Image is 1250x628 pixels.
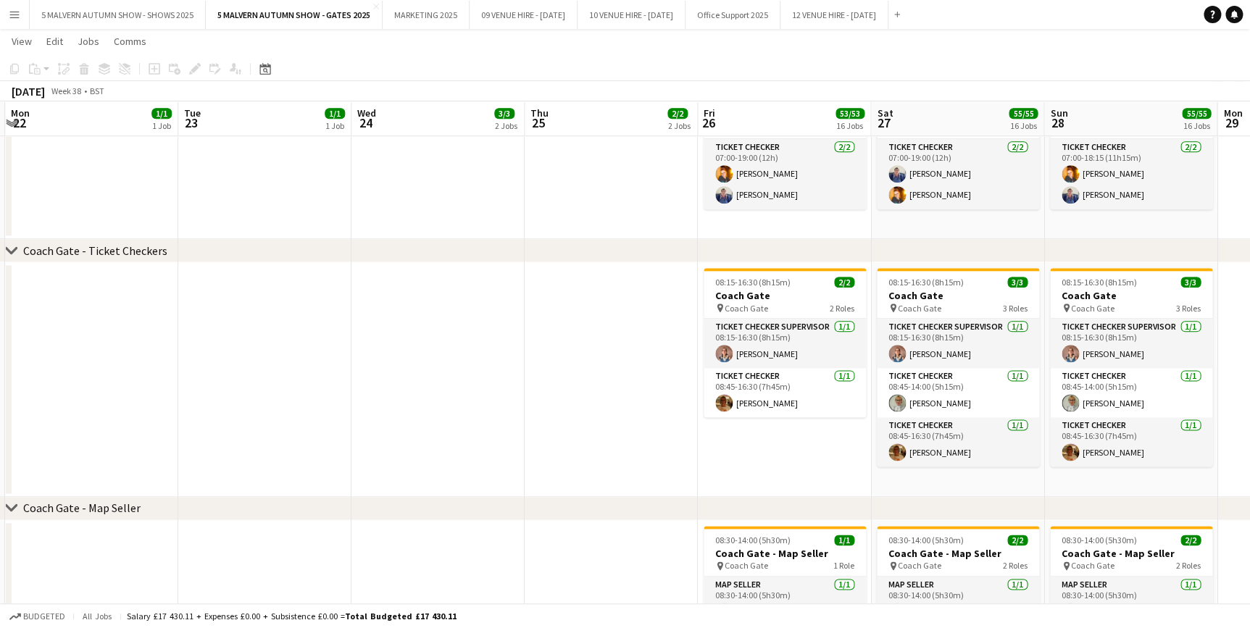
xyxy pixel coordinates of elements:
span: Mon [11,106,30,120]
button: 10 VENUE HIRE - [DATE] [578,1,686,29]
app-job-card: 08:30-14:00 (5h30m)1/1Coach Gate - Map Seller Coach Gate1 RoleMap Seller1/108:30-14:00 (5h30m)[PE... [704,526,866,626]
div: Coach Gate - Ticket Checkers [23,243,167,258]
app-card-role: Ticket Checker Supervisor1/108:15-16:30 (8h15m)[PERSON_NAME] [877,319,1039,368]
span: 08:15-16:30 (8h15m) [888,277,964,288]
span: 08:15-16:30 (8h15m) [715,277,791,288]
button: 5 MALVERN AUTUMN SHOW - SHOWS 2025 [30,1,206,29]
span: 3 Roles [1003,303,1028,314]
span: 53/53 [836,108,864,119]
h3: Coach Gate [877,289,1039,302]
span: 08:15-16:30 (8h15m) [1062,277,1137,288]
app-job-card: 08:15-16:30 (8h15m)2/2Coach Gate Coach Gate2 RolesTicket Checker Supervisor1/108:15-16:30 (8h15m)... [704,268,866,417]
span: 24 [355,114,376,131]
div: [DATE] [12,84,45,99]
span: Coach Gate [898,560,941,571]
app-job-card: 08:15-16:30 (8h15m)3/3Coach Gate Coach Gate3 RolesTicket Checker Supervisor1/108:15-16:30 (8h15m)... [1050,268,1212,466]
app-card-role: Ticket Checker2/207:00-19:00 (12h)[PERSON_NAME][PERSON_NAME] [704,139,866,209]
span: 28 [1048,114,1067,131]
app-card-role: Map Seller1/108:30-14:00 (5h30m)[PERSON_NAME] [1050,577,1212,626]
span: 25 [528,114,549,131]
span: 23 [182,114,201,131]
app-card-role: Map Seller1/108:30-14:00 (5h30m)[PERSON_NAME] [877,577,1039,626]
div: 1 Job [325,120,344,131]
div: 2 Jobs [668,120,691,131]
a: Edit [41,32,69,51]
button: 12 VENUE HIRE - [DATE] [780,1,888,29]
span: 2 Roles [1003,560,1028,571]
span: 55/55 [1182,108,1211,119]
span: Budgeted [23,611,65,621]
button: 09 VENUE HIRE - [DATE] [470,1,578,29]
h3: Coach Gate [704,289,866,302]
div: 2 Jobs [495,120,517,131]
span: 29 [1221,114,1242,131]
a: View [6,32,38,51]
div: 16 Jobs [1009,120,1037,131]
div: 07:00-19:00 (12h)2/2Inner Dog Gate Inner Dog Gate1 RoleTicket Checker2/207:00-19:00 (12h)[PERSON_... [877,88,1039,209]
button: Budgeted [7,608,67,624]
app-job-card: 08:15-16:30 (8h15m)3/3Coach Gate Coach Gate3 RolesTicket Checker Supervisor1/108:15-16:30 (8h15m)... [877,268,1039,466]
span: Sat [877,106,893,120]
span: Total Budgeted £17 430.11 [345,611,457,621]
span: 26 [701,114,715,131]
span: 3/3 [1007,277,1028,288]
a: Comms [108,32,152,51]
span: Coach Gate [725,303,768,314]
span: Fri [704,106,715,120]
a: Jobs [72,32,105,51]
span: View [12,35,32,48]
span: 55/55 [1009,108,1038,119]
span: 3 Roles [1176,303,1201,314]
div: 1 Job [152,120,171,131]
h3: Coach Gate [1050,289,1212,302]
div: Coach Gate - Map Seller [23,501,141,515]
div: 16 Jobs [1183,120,1210,131]
h3: Coach Gate - Map Seller [1050,547,1212,560]
span: 2 Roles [1176,560,1201,571]
span: 1/1 [834,535,854,545]
span: 22 [9,114,30,131]
span: 2/2 [1180,535,1201,545]
span: 3/3 [494,108,514,119]
span: 2 Roles [830,303,854,314]
app-card-role: Ticket Checker Supervisor1/108:15-16:30 (8h15m)[PERSON_NAME] [704,319,866,368]
app-card-role: Ticket Checker Supervisor1/108:15-16:30 (8h15m)[PERSON_NAME] [1050,319,1212,368]
span: Coach Gate [725,560,768,571]
app-job-card: 07:00-18:15 (11h15m)2/2Inner Dog Gate Inner Dog Gate1 RoleTicket Checker2/207:00-18:15 (11h15m)[P... [1050,88,1212,209]
button: 5 MALVERN AUTUMN SHOW - GATES 2025 [206,1,383,29]
span: Edit [46,35,63,48]
h3: Coach Gate - Map Seller [704,547,866,560]
span: Jobs [78,35,99,48]
span: 27 [875,114,893,131]
app-card-role: Ticket Checker1/108:45-16:30 (7h45m)[PERSON_NAME] [1050,417,1212,466]
app-card-role: Ticket Checker2/207:00-19:00 (12h)[PERSON_NAME][PERSON_NAME] [877,139,1039,209]
span: Coach Gate [1071,303,1114,314]
span: 08:30-14:00 (5h30m) [888,535,964,545]
app-job-card: 07:00-19:00 (12h)2/2Inner Dog Gate Inner Dog Gate1 RoleTicket Checker2/207:00-19:00 (12h)[PERSON_... [704,88,866,209]
span: 2/2 [834,277,854,288]
button: Office Support 2025 [686,1,780,29]
span: Coach Gate [1071,560,1114,571]
div: BST [90,85,104,96]
span: Mon [1223,106,1242,120]
div: Salary £17 430.11 + Expenses £0.00 + Subsistence £0.00 = [127,611,457,621]
span: 3/3 [1180,277,1201,288]
span: Comms [114,35,146,48]
span: 2/2 [1007,535,1028,545]
span: 2/2 [667,108,688,119]
span: Thu [530,106,549,120]
span: Coach Gate [898,303,941,314]
span: 08:30-14:00 (5h30m) [715,535,791,545]
app-card-role: Ticket Checker1/108:45-16:30 (7h45m)[PERSON_NAME] [877,417,1039,466]
span: 1/1 [325,108,345,119]
button: MARKETING 2025 [383,1,470,29]
span: 08:30-14:00 (5h30m) [1062,535,1137,545]
span: Wed [357,106,376,120]
h3: Coach Gate - Map Seller [877,547,1039,560]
